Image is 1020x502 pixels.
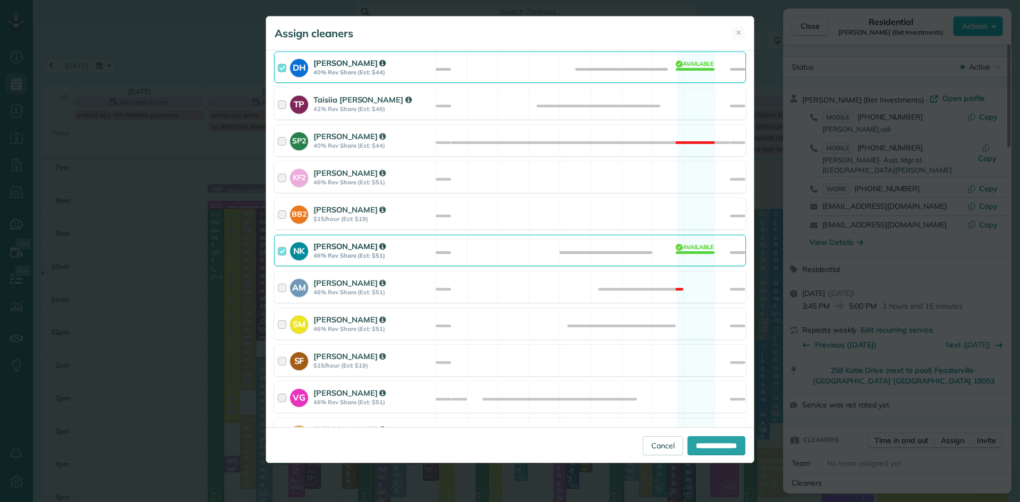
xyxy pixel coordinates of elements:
[313,424,386,435] strong: [PERSON_NAME]
[290,169,308,183] strong: KF2
[643,436,683,455] a: Cancel
[313,388,386,398] strong: [PERSON_NAME]
[313,58,386,68] strong: [PERSON_NAME]
[275,26,353,41] h5: Assign cleaners
[313,241,386,251] strong: [PERSON_NAME]
[290,279,308,294] strong: AM
[313,178,432,186] strong: 46% Rev Share (Est: $51)
[313,142,432,149] strong: 40% Rev Share (Est: $44)
[313,168,386,178] strong: [PERSON_NAME]
[290,96,308,110] strong: TP
[313,69,432,76] strong: 40% Rev Share (Est: $44)
[290,352,308,367] strong: SF
[290,59,308,74] strong: DH
[290,242,308,257] strong: NK
[313,288,432,296] strong: 46% Rev Share (Est: $51)
[290,206,308,220] strong: BB2
[313,215,432,223] strong: $15/hour (Est: $19)
[313,205,386,215] strong: [PERSON_NAME]
[313,131,386,141] strong: [PERSON_NAME]
[290,426,308,440] strong: AL4
[313,278,386,288] strong: [PERSON_NAME]
[290,316,308,330] strong: SM
[313,362,432,369] strong: $15/hour (Est: $19)
[313,398,432,406] strong: 46% Rev Share (Est: $51)
[313,252,432,259] strong: 46% Rev Share (Est: $51)
[736,28,742,38] span: ✕
[313,325,432,333] strong: 46% Rev Share (Est: $51)
[313,351,386,361] strong: [PERSON_NAME]
[290,389,308,404] strong: VG
[313,105,432,113] strong: 42% Rev Share (Est: $46)
[313,314,386,325] strong: [PERSON_NAME]
[290,132,308,147] strong: SP2
[313,95,412,105] strong: Taisiia [PERSON_NAME]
